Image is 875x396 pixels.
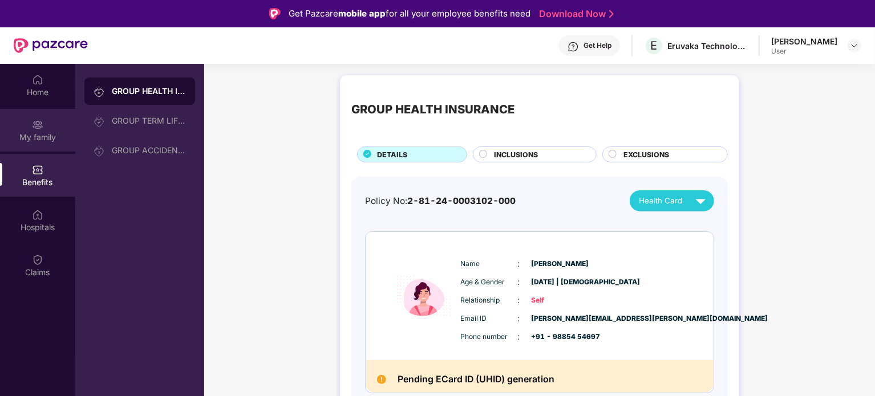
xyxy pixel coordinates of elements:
[377,149,407,160] span: DETAILS
[461,295,518,306] span: Relationship
[112,85,186,97] div: GROUP HEALTH INSURANCE
[609,8,614,20] img: Stroke
[289,7,530,21] div: Get Pazcare for all your employee benefits need
[112,146,186,155] div: GROUP ACCIDENTAL INSURANCE
[351,100,515,119] div: GROUP HEALTH INSURANCE
[365,194,516,208] div: Policy No:
[269,8,281,19] img: Logo
[390,246,458,346] img: icon
[518,276,520,288] span: :
[518,312,520,325] span: :
[518,330,520,343] span: :
[32,254,43,266] img: svg+xml;base64,PHN2ZyBpZD0iQ2xhaW0iIHhtbG5zPSJodHRwOi8vd3d3LnczLm9yZy8yMDAwL3N2ZyIgd2lkdGg9IjIwIi...
[94,116,105,127] img: svg+xml;base64,PHN2ZyB3aWR0aD0iMjAiIGhlaWdodD0iMjAiIHZpZXdCb3g9IjAgMCAyMCAyMCIgZmlsbD0ibm9uZSIgeG...
[639,195,682,207] span: Health Card
[32,209,43,221] img: svg+xml;base64,PHN2ZyBpZD0iSG9zcGl0YWxzIiB4bWxucz0iaHR0cDovL3d3dy53My5vcmcvMjAwMC9zdmciIHdpZHRoPS...
[461,259,518,270] span: Name
[32,74,43,85] img: svg+xml;base64,PHN2ZyBpZD0iSG9tZSIgeG1sbnM9Imh0dHA6Ly93d3cudzMub3JnLzIwMDAvc3ZnIiB3aWR0aD0iMjAiIG...
[584,41,611,50] div: Get Help
[623,149,669,160] span: EXCLUSIONS
[532,277,589,288] span: [DATE] | [DEMOGRAPHIC_DATA]
[377,375,386,384] img: Pending
[461,277,518,288] span: Age & Gender
[532,295,589,306] span: Self
[568,41,579,52] img: svg+xml;base64,PHN2ZyBpZD0iSGVscC0zMngzMiIgeG1sbnM9Imh0dHA6Ly93d3cudzMub3JnLzIwMDAvc3ZnIiB3aWR0aD...
[461,313,518,324] span: Email ID
[667,40,747,51] div: Eruvaka Technologies Private Limited
[94,86,105,97] img: svg+xml;base64,PHN2ZyB3aWR0aD0iMjAiIGhlaWdodD0iMjAiIHZpZXdCb3g9IjAgMCAyMCAyMCIgZmlsbD0ibm9uZSIgeG...
[850,41,859,50] img: svg+xml;base64,PHN2ZyBpZD0iRHJvcGRvd24tMzJ4MzIiIHhtbG5zPSJodHRwOi8vd3d3LnczLm9yZy8yMDAwL3N2ZyIgd2...
[407,195,516,206] span: 2-81-24-0003102-000
[771,36,837,47] div: [PERSON_NAME]
[494,149,538,160] span: INCLUSIONS
[539,8,610,20] a: Download Now
[691,191,711,211] img: svg+xml;base64,PHN2ZyB4bWxucz0iaHR0cDovL3d3dy53My5vcmcvMjAwMC9zdmciIHZpZXdCb3g9IjAgMCAyNCAyNCIgd2...
[651,39,658,52] span: E
[32,119,43,130] img: svg+xml;base64,PHN2ZyB3aWR0aD0iMjAiIGhlaWdodD0iMjAiIHZpZXdCb3g9IjAgMCAyMCAyMCIgZmlsbD0ibm9uZSIgeG...
[518,258,520,270] span: :
[630,190,714,211] button: Health Card
[532,313,589,324] span: [PERSON_NAME][EMAIL_ADDRESS][PERSON_NAME][DOMAIN_NAME]
[14,38,88,53] img: New Pazcare Logo
[532,332,589,342] span: +91 - 98854 54697
[32,164,43,175] img: svg+xml;base64,PHN2ZyBpZD0iQmVuZWZpdHMiIHhtbG5zPSJodHRwOi8vd3d3LnczLm9yZy8yMDAwL3N2ZyIgd2lkdGg9Ij...
[398,371,554,387] h2: Pending ECard ID (UHID) generation
[532,259,589,270] span: [PERSON_NAME]
[771,47,837,56] div: User
[112,116,186,125] div: GROUP TERM LIFE INSURANCE
[338,8,386,19] strong: mobile app
[94,145,105,157] img: svg+xml;base64,PHN2ZyB3aWR0aD0iMjAiIGhlaWdodD0iMjAiIHZpZXdCb3g9IjAgMCAyMCAyMCIgZmlsbD0ibm9uZSIgeG...
[518,294,520,307] span: :
[461,332,518,342] span: Phone number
